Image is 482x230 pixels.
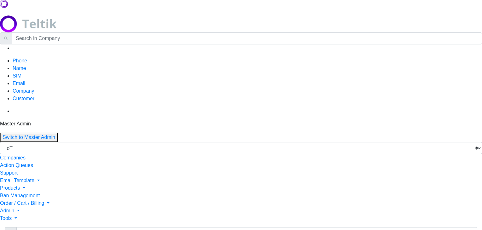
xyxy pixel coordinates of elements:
a: SIM [13,73,21,78]
a: Phone [13,58,27,63]
a: Name [13,66,26,71]
a: Email [13,81,25,86]
a: Company [13,88,34,94]
a: Switch to Master Admin [3,135,55,140]
input: Search in Company [12,32,482,44]
a: Customer [13,96,34,101]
